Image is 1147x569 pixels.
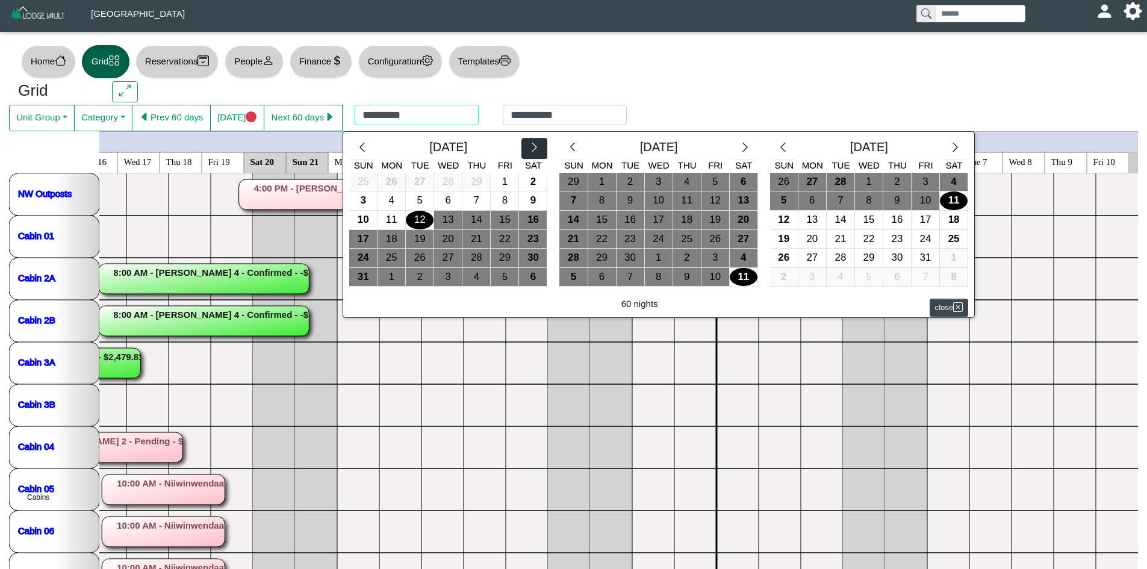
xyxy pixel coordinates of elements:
[940,268,968,287] button: 8
[588,230,616,249] div: 22
[349,138,375,160] button: chevron left
[774,160,794,170] span: Sun
[519,268,547,287] div: 6
[378,211,405,229] div: 11
[827,211,854,229] div: 14
[564,160,583,170] span: Sun
[859,160,880,170] span: Wed
[617,211,644,229] div: 16
[349,249,377,267] div: 24
[673,268,701,287] button: 9
[883,249,912,268] button: 30
[883,173,912,192] button: 2
[349,268,377,287] div: 31
[940,249,968,267] div: 1
[462,211,491,230] button: 14
[559,138,585,160] button: chevron left
[559,211,588,230] button: 14
[912,211,940,230] button: 17
[770,191,798,211] button: 5
[701,191,730,211] button: 12
[406,268,434,287] button: 2
[883,173,911,191] div: 2
[381,160,402,170] span: Mon
[491,268,518,287] div: 5
[770,138,796,160] button: chevron left
[912,249,939,267] div: 31
[378,230,406,249] button: 18
[673,173,701,192] button: 4
[491,173,518,191] div: 1
[559,191,587,210] div: 7
[559,211,587,229] div: 14
[855,191,883,210] div: 8
[701,211,730,230] button: 19
[491,191,518,210] div: 8
[770,268,798,287] button: 2
[918,160,933,170] span: Fri
[798,211,827,230] button: 13
[434,191,462,211] button: 6
[491,230,519,249] button: 22
[798,268,827,287] button: 3
[349,191,378,211] button: 3
[519,173,547,191] div: 2
[559,249,588,268] button: 28
[946,160,963,170] span: Sat
[798,249,826,267] div: 27
[462,173,490,191] div: 29
[434,211,462,230] button: 13
[770,249,798,267] div: 26
[559,230,587,249] div: 21
[950,141,961,153] svg: chevron right
[673,211,701,230] button: 18
[519,230,547,249] button: 23
[770,211,798,230] button: 12
[770,230,798,249] div: 19
[673,191,701,210] div: 11
[349,268,378,287] button: 31
[406,230,434,249] div: 19
[434,268,462,287] div: 3
[883,230,911,249] div: 23
[827,173,855,192] button: 28
[940,191,968,210] div: 11
[349,191,377,210] div: 3
[770,191,798,210] div: 5
[462,230,490,249] div: 21
[912,211,939,229] div: 17
[883,191,911,210] div: 9
[434,230,462,249] div: 20
[559,249,587,267] div: 28
[434,249,462,267] div: 27
[349,249,378,268] button: 24
[855,268,883,287] div: 5
[798,230,826,249] div: 20
[912,191,939,210] div: 10
[645,249,673,267] div: 1
[588,268,617,287] button: 6
[406,249,434,267] div: 26
[349,173,378,192] button: 25
[588,173,616,191] div: 1
[678,160,697,170] span: Thu
[617,173,644,191] div: 2
[588,191,617,211] button: 8
[827,191,854,210] div: 7
[855,191,883,211] button: 8
[559,173,588,192] button: 29
[701,230,730,249] button: 26
[519,249,547,267] div: 30
[798,230,827,249] button: 20
[940,249,968,268] button: 1
[519,211,547,230] button: 16
[855,268,883,287] button: 5
[912,191,940,211] button: 10
[378,211,406,230] button: 11
[349,173,377,191] div: 25
[730,173,758,192] button: 6
[434,249,462,268] button: 27
[491,249,518,267] div: 29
